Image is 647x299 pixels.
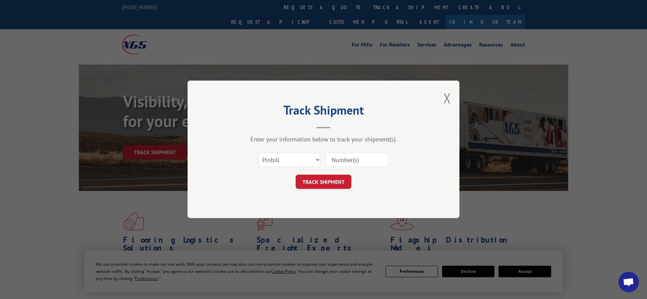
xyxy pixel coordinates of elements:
[296,175,351,189] button: TRACK SHIPMENT
[222,136,425,143] div: Enter your information below to track your shipment(s).
[618,272,639,292] div: Open chat
[222,105,425,118] h2: Track Shipment
[443,89,451,107] button: Close modal
[326,153,388,167] input: Number(s)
